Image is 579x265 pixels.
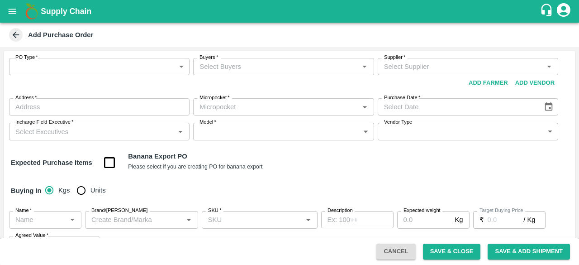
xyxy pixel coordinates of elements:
p: / Kg [523,215,535,225]
input: SKU [204,214,300,226]
h6: Buying In [7,181,45,200]
input: 0.0 [488,211,524,228]
button: Open [543,61,555,72]
button: Open [302,214,314,226]
label: Description [327,207,353,214]
button: Open [66,214,78,226]
b: Add Purchase Order [28,31,93,39]
input: Micropocket [196,101,356,113]
label: Vendor Type [384,119,412,126]
button: Save & Add Shipment [488,244,570,260]
label: Target Buying Price [479,207,523,214]
div: account of current user [555,2,572,21]
button: Open [175,125,186,137]
label: SKU [208,207,221,214]
label: Expected weight [403,207,441,214]
input: Create Brand/Marka [88,214,180,226]
input: 0.0 [397,211,451,228]
b: Banana Export PO [128,153,187,160]
button: Open [183,214,195,226]
label: Brand/[PERSON_NAME] [91,207,147,214]
button: Open [359,101,370,113]
span: Kgs [58,185,70,195]
small: Please select if you are creating PO for banana export [128,164,262,170]
input: Select Date [378,98,536,116]
b: Supply Chain [41,7,91,16]
label: Purchase Date [384,94,420,101]
label: Agreed Value [15,232,48,239]
input: Select Buyers [196,61,356,72]
button: open drawer [2,1,23,22]
button: Open [359,61,370,72]
label: Incharge Field Executive [15,119,73,126]
input: Address [9,98,190,116]
button: Choose date [540,98,557,116]
label: Name [15,207,32,214]
div: customer-support [540,3,555,19]
label: Supplier [384,54,405,61]
input: Select Supplier [380,61,541,72]
button: Add Vendor [512,75,558,91]
label: Buyers [199,54,218,61]
input: 0.0 [24,236,78,253]
button: Save & Close [423,244,481,260]
button: Add Farmer [465,75,512,91]
p: ₹ [479,215,484,225]
label: Address [15,94,37,101]
span: Units [90,185,106,195]
p: Kg [455,215,463,225]
img: logo [23,2,41,20]
a: Supply Chain [41,5,540,18]
label: Micropocket [199,94,230,101]
input: Name [12,214,64,226]
input: Select Executives [12,125,172,137]
button: Cancel [376,244,415,260]
label: Model [199,119,216,126]
img: CloneIcon [101,237,115,252]
strong: Expected Purchase Items [11,159,92,166]
div: buying_in [45,181,113,199]
label: PO Type [15,54,38,61]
